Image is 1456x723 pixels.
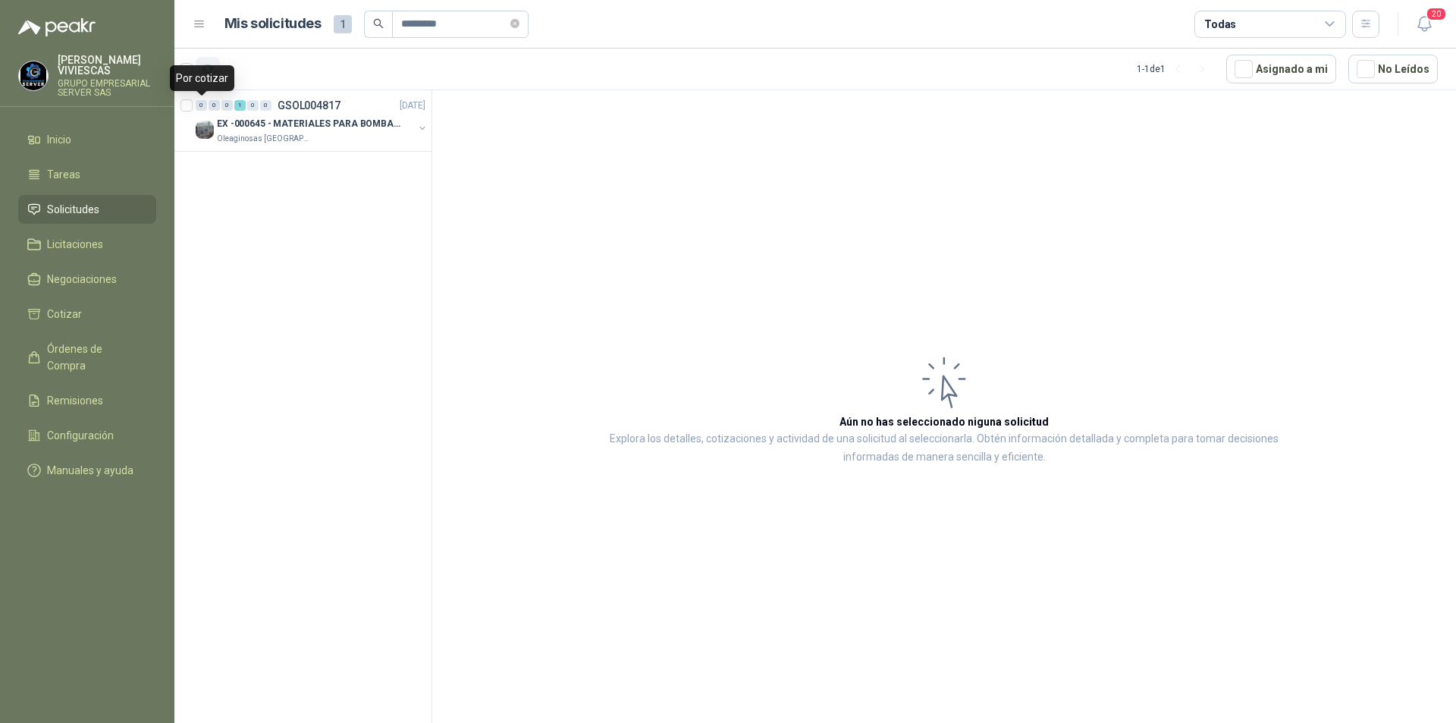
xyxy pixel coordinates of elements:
[47,306,82,322] span: Cotizar
[584,430,1304,467] p: Explora los detalles, cotizaciones y actividad de una solicitud al seleccionarla. Obtén informaci...
[18,421,156,450] a: Configuración
[47,427,114,444] span: Configuración
[18,386,156,415] a: Remisiones
[47,271,117,288] span: Negociaciones
[839,413,1049,430] h3: Aún no has seleccionado niguna solicitud
[19,61,48,90] img: Company Logo
[47,392,103,409] span: Remisiones
[217,117,406,131] p: EX -000645 - MATERIALES PARA BOMBAS STANDBY PLANTA
[170,65,234,91] div: Por cotizar
[510,19,519,28] span: close-circle
[18,335,156,380] a: Órdenes de Compra
[1348,55,1438,83] button: No Leídos
[18,456,156,485] a: Manuales y ayuda
[47,341,142,374] span: Órdenes de Compra
[47,201,99,218] span: Solicitudes
[47,462,133,479] span: Manuales y ayuda
[260,100,271,111] div: 0
[1226,55,1336,83] button: Asignado a mi
[18,125,156,154] a: Inicio
[247,100,259,111] div: 0
[224,13,322,35] h1: Mis solicitudes
[47,236,103,253] span: Licitaciones
[510,17,519,31] span: close-circle
[47,131,71,148] span: Inicio
[196,96,428,145] a: 0 0 0 1 0 0 GSOL004817[DATE] Company LogoEX -000645 - MATERIALES PARA BOMBAS STANDBY PLANTAOleagi...
[196,121,214,139] img: Company Logo
[18,300,156,328] a: Cotizar
[196,100,207,111] div: 0
[334,15,352,33] span: 1
[400,99,425,113] p: [DATE]
[18,195,156,224] a: Solicitudes
[278,100,340,111] p: GSOL004817
[58,79,156,97] p: GRUPO EMPRESARIAL SERVER SAS
[18,265,156,294] a: Negociaciones
[1410,11,1438,38] button: 20
[47,166,80,183] span: Tareas
[234,100,246,111] div: 1
[18,230,156,259] a: Licitaciones
[221,100,233,111] div: 0
[18,160,156,189] a: Tareas
[209,100,220,111] div: 0
[373,18,384,29] span: search
[58,55,156,76] p: [PERSON_NAME] VIVIESCAS
[18,18,96,36] img: Logo peakr
[217,133,312,145] p: Oleaginosas [GEOGRAPHIC_DATA][PERSON_NAME]
[1137,57,1214,81] div: 1 - 1 de 1
[1204,16,1236,33] div: Todas
[1426,7,1447,21] span: 20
